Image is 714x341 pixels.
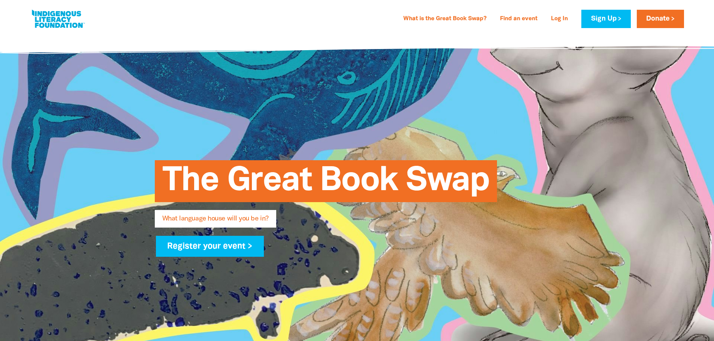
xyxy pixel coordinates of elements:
[162,216,269,228] span: What language house will you be in?
[399,13,491,25] a: What is the Great Book Swap?
[637,10,684,28] a: Donate
[546,13,572,25] a: Log In
[156,236,264,257] a: Register your event >
[162,166,489,202] span: The Great Book Swap
[581,10,630,28] a: Sign Up
[495,13,542,25] a: Find an event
